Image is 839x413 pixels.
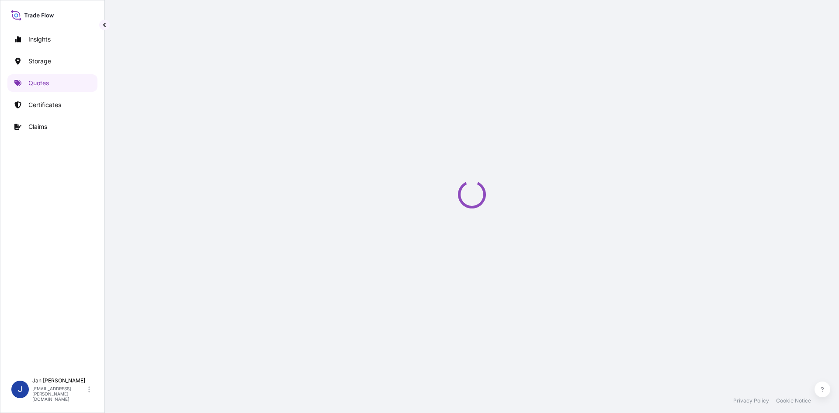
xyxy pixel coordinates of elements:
[7,52,97,70] a: Storage
[32,377,87,384] p: Jan [PERSON_NAME]
[28,35,51,44] p: Insights
[7,31,97,48] a: Insights
[18,385,22,394] span: J
[7,96,97,114] a: Certificates
[733,397,769,404] a: Privacy Policy
[28,79,49,87] p: Quotes
[7,74,97,92] a: Quotes
[7,118,97,135] a: Claims
[32,386,87,402] p: [EMAIL_ADDRESS][PERSON_NAME][DOMAIN_NAME]
[28,57,51,66] p: Storage
[28,122,47,131] p: Claims
[776,397,811,404] a: Cookie Notice
[28,101,61,109] p: Certificates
